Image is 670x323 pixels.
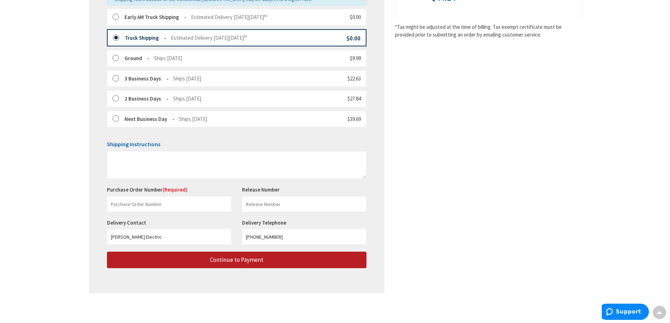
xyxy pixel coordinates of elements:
[350,55,361,62] span: $9.99
[125,34,166,41] strong: Truck Shipping
[347,95,361,102] span: $27.84
[125,75,168,82] strong: 3 Business Days
[125,116,174,122] strong: Next Business Day
[191,14,267,20] span: Estimated Delivery [DATE][DATE]
[107,186,187,193] label: Purchase Order Number
[173,75,201,82] span: Ships [DATE]
[347,116,361,122] span: $39.69
[107,252,366,268] button: Continue to Payment
[171,34,247,41] span: Estimated Delivery [DATE][DATE]
[154,55,182,62] span: Ships [DATE]
[173,95,201,102] span: Ships [DATE]
[242,196,366,212] input: Release Number
[125,55,149,62] strong: Ground
[242,186,280,193] label: Release Number
[244,34,247,39] sup: th
[107,196,231,212] input: Purchase Order Number
[350,14,361,20] span: $0.00
[347,75,361,82] span: $22.63
[264,13,267,18] sup: th
[107,219,148,226] label: Delivery Contact
[162,186,187,193] span: (Required)
[125,14,186,20] strong: Early AM Truck Shipping
[242,219,288,226] label: Delivery Telephone
[395,23,581,38] : *Tax might be adjusted at the time of billing. Tax exempt certificate must be provided prior to s...
[125,95,168,102] strong: 2 Business Days
[107,141,160,148] span: Shipping Instructions
[179,116,207,122] span: Ships [DATE]
[346,34,360,42] span: $0.00
[602,304,649,321] iframe: Opens a widget where you can find more information
[210,256,263,264] span: Continue to Payment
